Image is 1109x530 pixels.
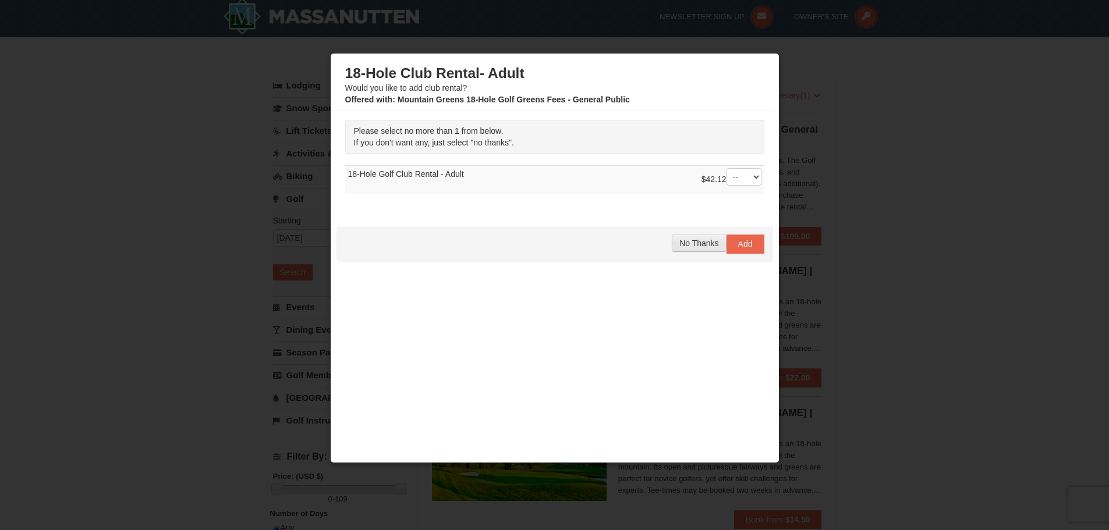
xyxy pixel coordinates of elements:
[345,95,393,104] span: Offered with
[727,234,764,253] button: Add
[701,168,761,191] div: $42.12
[345,95,630,104] strong: : Mountain Greens 18-Hole Golf Greens Fees - General Public
[738,239,753,248] span: Add
[672,234,726,252] button: No Thanks
[354,138,514,147] span: If you don't want any, just select "no thanks".
[354,126,504,136] span: Please select no more than 1 from below.
[345,65,764,82] h3: 18-Hole Club Rental- Adult
[345,166,764,194] td: 18-Hole Golf Club Rental - Adult
[345,65,764,105] div: Would you like to add club rental?
[679,239,718,248] span: No Thanks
